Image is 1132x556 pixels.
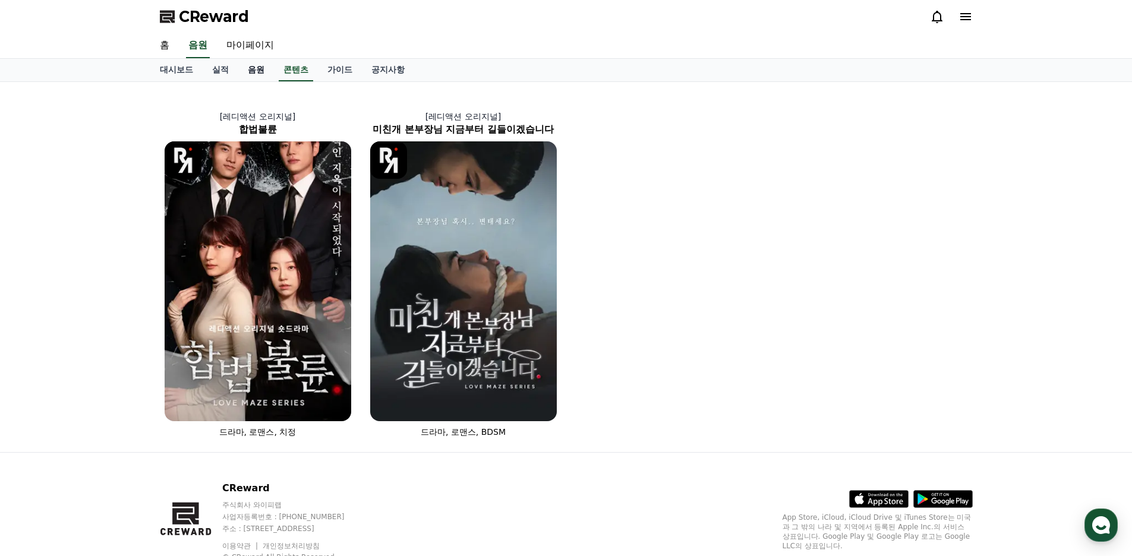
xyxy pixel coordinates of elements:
[263,542,320,550] a: 개인정보처리방침
[238,59,274,81] a: 음원
[184,394,198,404] span: 설정
[361,101,566,447] a: [레디액션 오리지널] 미친개 본부장님 지금부터 길들이겠습니다 미친개 본부장님 지금부터 길들이겠습니다 [object Object] Logo 드라마, 로맨스, BDSM
[153,377,228,406] a: 설정
[186,33,210,58] a: 음원
[222,481,367,495] p: CReward
[783,513,973,551] p: App Store, iCloud, iCloud Drive 및 iTunes Store는 미국과 그 밖의 나라 및 지역에서 등록된 Apple Inc.의 서비스 상표입니다. Goo...
[222,524,367,533] p: 주소 : [STREET_ADDRESS]
[318,59,362,81] a: 가이드
[155,101,361,447] a: [레디액션 오리지널] 합법불륜 합법불륜 [object Object] Logo 드라마, 로맨스, 치정
[165,141,202,179] img: [object Object] Logo
[78,377,153,406] a: 대화
[165,141,351,421] img: 합법불륜
[222,512,367,522] p: 사업자등록번호 : [PHONE_NUMBER]
[361,122,566,137] h2: 미친개 본부장님 지금부터 길들이겠습니다
[109,395,123,405] span: 대화
[150,33,179,58] a: 홈
[155,110,361,122] p: [레디액션 오리지널]
[203,59,238,81] a: 실적
[222,542,260,550] a: 이용약관
[37,394,45,404] span: 홈
[421,427,506,437] span: 드라마, 로맨스, BDSM
[217,33,283,58] a: 마이페이지
[370,141,557,421] img: 미친개 본부장님 지금부터 길들이겠습니다
[362,59,414,81] a: 공지사항
[150,59,203,81] a: 대시보드
[222,500,367,510] p: 주식회사 와이피랩
[155,122,361,137] h2: 합법불륜
[361,110,566,122] p: [레디액션 오리지널]
[219,427,297,437] span: 드라마, 로맨스, 치정
[370,141,408,179] img: [object Object] Logo
[279,59,313,81] a: 콘텐츠
[179,7,249,26] span: CReward
[4,377,78,406] a: 홈
[160,7,249,26] a: CReward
